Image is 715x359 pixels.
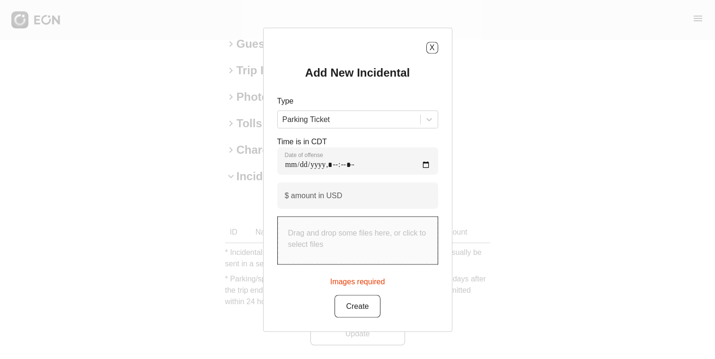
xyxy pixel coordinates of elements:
p: Type [277,95,438,106]
div: Time is in CDT [277,136,438,175]
div: Images required [330,272,385,287]
p: Drag and drop some files here, or click to select files [288,227,427,250]
h2: Add New Incidental [305,65,410,80]
button: X [426,42,438,53]
label: Date of offense [285,151,323,158]
button: Create [335,295,380,317]
label: $ amount in USD [285,190,343,201]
